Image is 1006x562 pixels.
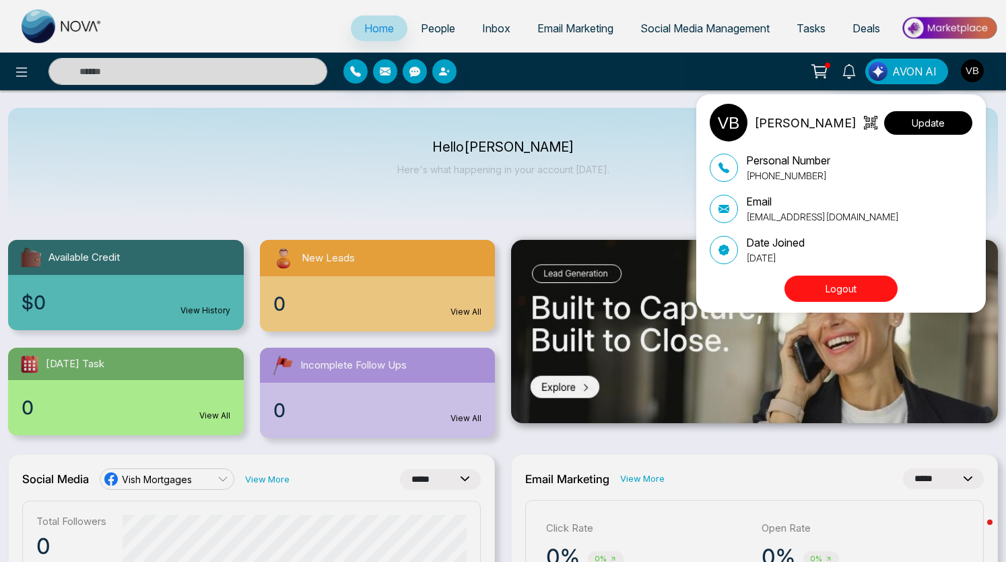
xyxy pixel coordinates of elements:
[960,516,993,549] iframe: Intercom live chat
[754,114,857,132] p: [PERSON_NAME]
[746,152,830,168] p: Personal Number
[746,210,899,224] p: [EMAIL_ADDRESS][DOMAIN_NAME]
[784,276,898,302] button: Logout
[746,235,805,251] p: Date Joined
[884,111,972,135] button: Update
[746,251,805,265] p: [DATE]
[746,193,899,210] p: Email
[746,168,830,183] p: [PHONE_NUMBER]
